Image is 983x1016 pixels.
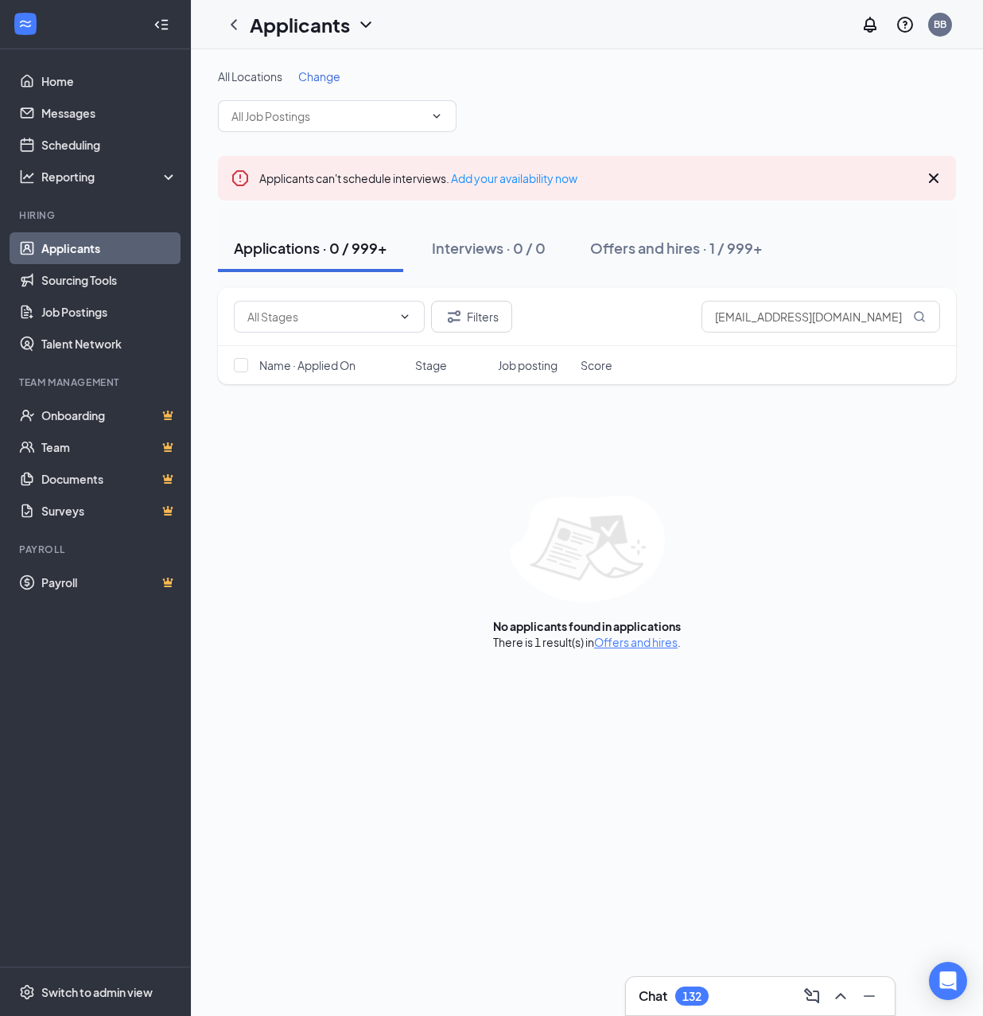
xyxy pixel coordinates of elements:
svg: Filter [445,307,464,326]
span: Name · Applied On [259,357,356,373]
a: Talent Network [41,328,177,360]
svg: Settings [19,984,35,1000]
div: Offers and hires · 1 / 999+ [590,238,763,258]
span: Job posting [498,357,558,373]
div: Payroll [19,543,174,556]
div: Reporting [41,169,178,185]
button: ComposeMessage [799,983,825,1009]
svg: ChevronDown [356,15,375,34]
button: Filter Filters [431,301,512,333]
svg: ChevronLeft [224,15,243,34]
a: Applicants [41,232,177,264]
a: Scheduling [41,129,177,161]
h1: Applicants [250,11,350,38]
div: Switch to admin view [41,984,153,1000]
svg: Analysis [19,169,35,185]
svg: Minimize [860,987,879,1006]
div: No applicants found in applications [493,618,681,634]
a: Job Postings [41,296,177,328]
svg: MagnifyingGlass [913,310,926,323]
span: Stage [415,357,447,373]
div: Applications · 0 / 999+ [234,238,387,258]
img: empty-state [510,496,665,602]
svg: Notifications [861,15,880,34]
svg: WorkstreamLogo [17,16,33,32]
div: 132 [682,990,701,1003]
a: Messages [41,97,177,129]
span: Applicants can't schedule interviews. [259,171,577,185]
div: Hiring [19,208,174,222]
span: Score [581,357,612,373]
a: Offers and hires [594,635,678,649]
svg: QuestionInfo [896,15,915,34]
input: Search in applications [701,301,940,333]
a: DocumentsCrown [41,463,177,495]
svg: ChevronUp [831,987,850,1006]
a: Add your availability now [451,171,577,185]
a: Sourcing Tools [41,264,177,296]
span: All Locations [218,69,282,84]
svg: ChevronDown [430,110,443,123]
button: Minimize [857,983,882,1009]
a: PayrollCrown [41,566,177,598]
a: OnboardingCrown [41,399,177,431]
a: SurveysCrown [41,495,177,527]
span: Change [298,69,340,84]
input: All Stages [247,308,392,325]
svg: ComposeMessage [802,987,822,1006]
button: ChevronUp [828,983,853,1009]
svg: Error [231,169,250,188]
div: There is 1 result(s) in . [493,634,681,650]
a: Home [41,65,177,97]
input: All Job Postings [231,107,424,125]
h3: Chat [639,987,667,1005]
svg: ChevronDown [398,310,411,323]
svg: Cross [924,169,943,188]
div: Interviews · 0 / 0 [432,238,546,258]
div: Team Management [19,376,174,389]
svg: Collapse [153,17,169,33]
div: Open Intercom Messenger [929,962,967,1000]
a: TeamCrown [41,431,177,463]
div: BB [934,18,946,31]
